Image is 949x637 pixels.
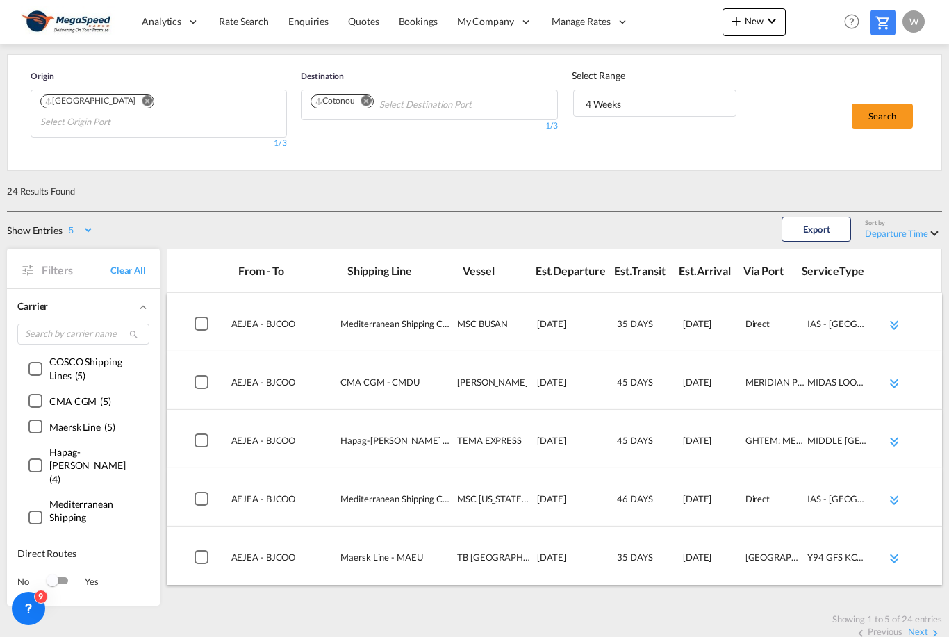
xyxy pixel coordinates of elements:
[103,395,108,407] span: 5
[617,365,676,410] div: 45 DAYS
[537,307,596,351] div: 2025-09-16T00:45:00.000
[745,482,804,527] div: Direct
[463,263,535,279] div: Vessel
[28,355,138,382] md-checkbox: ()
[683,540,742,585] div: 2025-10-31T10:30:00.000
[49,420,115,434] div: ( )
[802,263,859,279] div: ServiceType
[49,498,113,537] span: Mediterranean Shipping Company
[886,550,902,567] md-icon: icon-chevron-double-down md-link-fg
[49,395,111,408] div: ( )
[840,10,864,33] span: Help
[288,15,329,27] span: Enquiries
[852,104,913,129] button: Search
[537,540,596,585] div: 2025-09-23T15:00:00.000
[17,575,43,588] span: No
[231,307,341,351] div: Jebel Ali / AEJEA Cotonou / BJCOO
[28,445,138,486] md-checkbox: ()
[49,356,122,381] span: COSCO Shipping Lines
[886,433,902,450] md-icon: icon-chevron-double-down md-link-fg
[743,263,801,279] div: Via Port
[537,482,596,527] div: 2025-09-21T00:45:00.000
[301,71,344,81] span: Destination
[617,540,676,585] div: 35 DAYS
[865,228,928,239] div: Departure Time
[886,317,902,333] md-icon: icon-chevron-double-down md-link-fg
[38,90,279,133] md-chips-wrap: Chips container. Use arrow keys to select chips.
[17,300,48,312] span: Carrier
[586,98,621,110] div: 4 Weeks
[301,120,557,132] div: 1/3
[49,446,126,472] span: Hapag-[PERSON_NAME]
[49,395,97,407] span: CMA CGM
[745,307,804,351] div: Direct
[457,540,530,585] div: TB QINGYUAN
[745,424,804,468] div: GHTEM: MERIDIAN PORT SERVICES LTD
[28,393,111,408] md-checkbox: ()
[28,497,138,538] md-checkbox: ()
[614,263,672,279] div: Est.Transit
[902,10,925,33] div: W
[728,15,780,26] span: New
[133,95,154,109] button: Remove
[340,424,450,468] div: Hapag-Lloyd AG - HLCU
[683,424,742,468] div: 2025-11-04T11:00:00.000
[49,421,101,433] span: Maersk Line
[21,6,115,38] img: ad002ba0aea611eda5429768204679d3.JPG
[832,613,942,625] div: Showing 1 to 5 of 24 entries
[7,224,63,240] div: Show Entries
[679,263,736,279] div: Est.Arrival
[97,525,102,537] span: 5
[399,15,438,27] span: Bookings
[17,324,149,345] input: Search by carrier name
[315,95,357,106] div: Press delete to remove this chip.
[536,263,593,279] div: Est.Departure
[231,365,341,410] div: Jebel Ali / AEJEA Cotonou / BJCOO
[908,626,928,637] span: Next
[807,365,866,410] div: MIDAS LOOP 1
[886,375,902,392] md-icon: icon-chevron-double-down md-link-fg
[17,299,149,313] div: Carrier
[49,445,138,486] div: ( )
[457,424,530,468] div: TEMA EXPRESS
[745,540,804,585] div: SOUTH ASIA GATEWAY TERMINALS
[552,15,611,28] span: Manage Rates
[868,626,902,637] span: Previous
[142,15,181,28] span: Analytics
[840,10,870,35] div: Help
[537,365,596,410] div: 2025-09-17T16:00:00.000
[807,540,866,585] div: Y94 GFS KCJ JAL CMB JAL FDR
[807,424,866,468] div: MIDDLE EAST INDIA AFRICA EXPRESS
[110,264,146,276] a: Clear All
[238,263,347,279] div: From - To
[219,15,269,27] span: Rate Search
[340,540,450,585] div: Maersk Line - MAEU
[49,355,138,382] div: ( )
[572,69,738,83] div: Select Range
[865,219,884,228] div: Sort by
[315,95,354,106] div: Cotonou
[683,482,742,527] div: 2025-11-06T11:45:00.000
[617,424,676,468] div: 45 DAYS
[340,307,450,351] div: Mediterranean Shipping Company - MSCU
[886,492,902,508] md-icon: icon-chevron-double-down md-link-fg
[40,111,172,133] input: Select Origin Port
[45,95,135,106] div: [GEOGRAPHIC_DATA]
[573,90,737,117] md-select: Select Range: 4 Weeks
[137,301,149,313] md-icon: icon-chevron-up
[807,307,866,351] div: IAS - INDIA AFRICA SERVICE
[340,482,450,527] div: Mediterranean Shipping Company - MSCU
[457,365,530,410] div: HEDWIG SCHULTE
[745,365,804,410] div: MERIDIAN PORT SERVICES LIMITED 2
[340,365,450,410] div: CMA CGM - CMDU
[231,424,341,468] div: Jebel Ali / AEJEA Cotonou / BJCOO
[28,420,115,434] md-checkbox: ()
[31,138,287,149] div: 1/ 3
[43,571,71,592] md-switch: Switch 1
[107,421,113,433] span: 5
[617,307,676,351] div: 35 DAYS
[45,95,138,106] div: Press delete to remove this chip.
[683,365,742,410] div: 2025-11-01T22:00:00.000
[31,71,53,81] span: Origin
